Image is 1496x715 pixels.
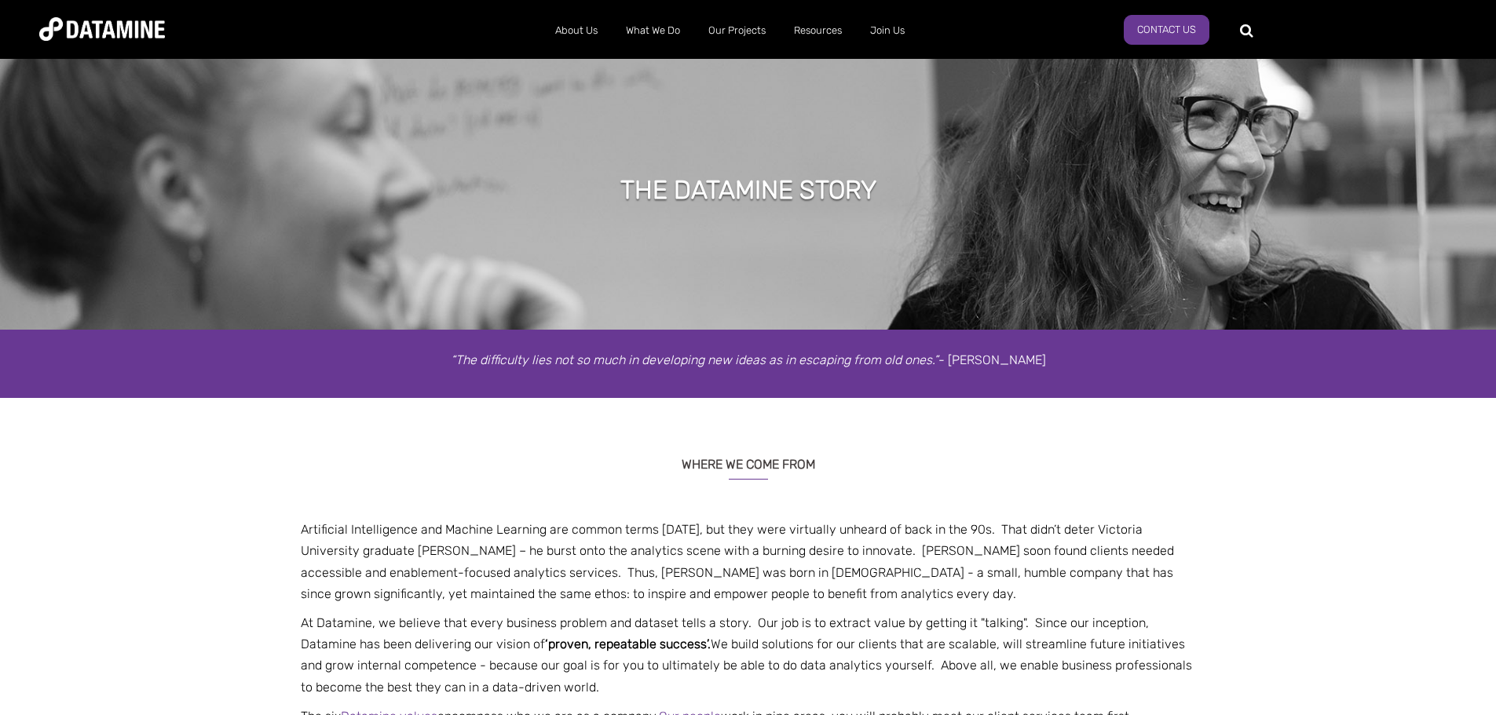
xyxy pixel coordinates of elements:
[856,10,919,51] a: Join Us
[545,637,711,651] span: ‘proven, repeatable success’.
[289,612,1208,698] p: At Datamine, we believe that every business problem and dataset tells a story. Our job is to extr...
[541,10,612,51] a: About Us
[780,10,856,51] a: Resources
[694,10,780,51] a: Our Projects
[1124,15,1209,45] a: Contact Us
[289,519,1208,604] p: Artificial Intelligence and Machine Learning are common terms [DATE], but they were virtually unh...
[620,173,876,207] h1: THE DATAMINE STORY
[451,352,938,367] em: “The difficulty lies not so much in developing new ideas as in escaping from old ones.”
[289,437,1208,480] h3: WHERE WE COME FROM
[612,10,694,51] a: What We Do
[39,17,165,41] img: Datamine
[289,349,1208,370] p: - [PERSON_NAME]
